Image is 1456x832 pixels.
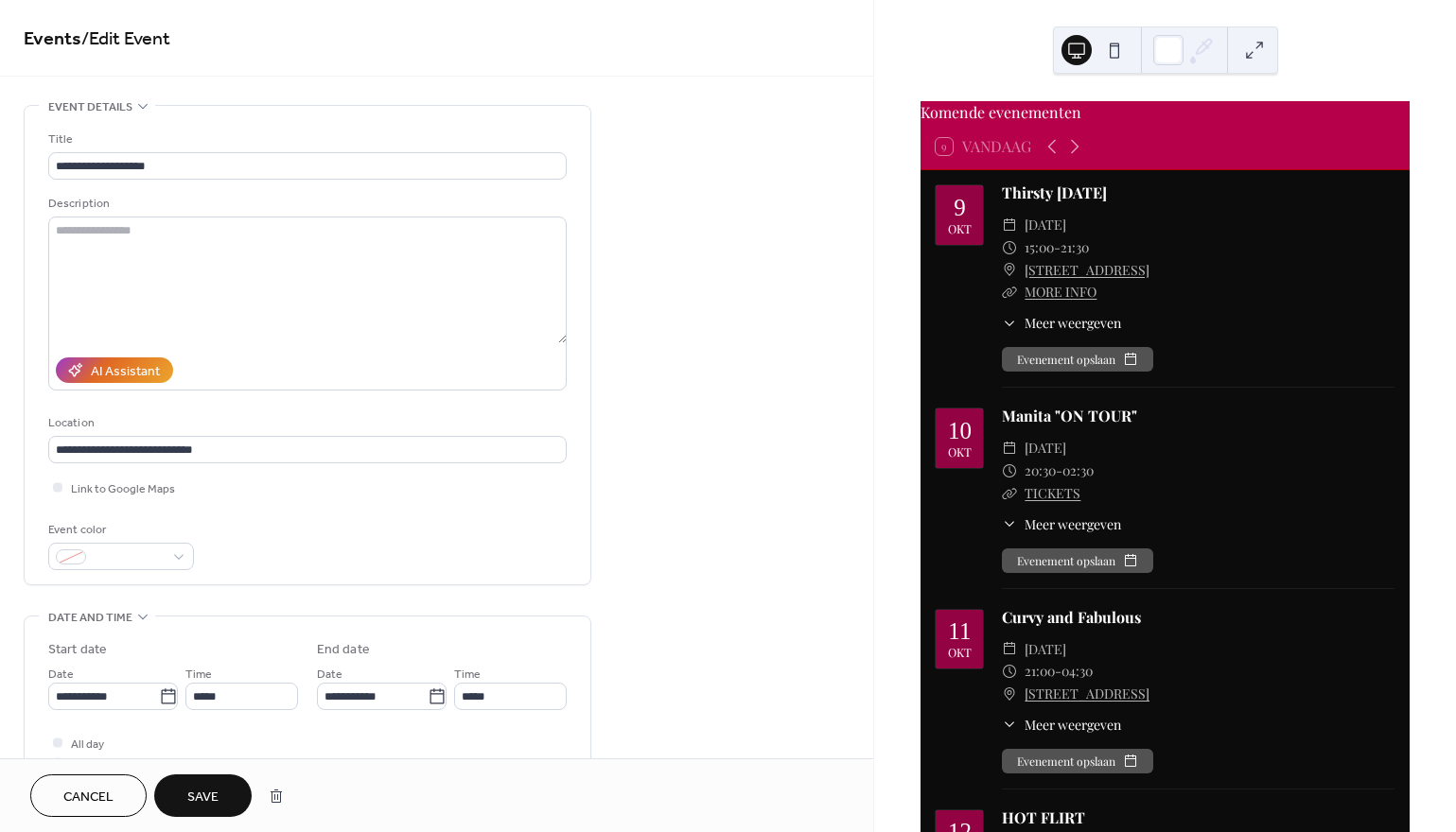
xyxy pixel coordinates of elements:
div: okt [948,647,972,659]
button: AI Assistant [56,357,173,383]
div: ​ [1002,482,1017,505]
a: Events [24,21,81,58]
div: Komende evenementen [921,101,1410,124]
div: ​ [1002,514,1017,534]
span: Date [48,665,74,685]
span: Meer weergeven [1025,715,1121,735]
div: okt [948,223,972,235]
span: - [1056,459,1062,482]
div: ​ [1002,638,1017,661]
span: 02:30 [1062,459,1094,482]
button: Evenement opslaan [1002,347,1153,372]
button: Cancel [30,774,147,817]
span: All day [71,735,104,754]
span: Date and time [48,608,132,628]
span: 15:00 [1025,236,1054,259]
span: [DATE] [1025,437,1066,459]
span: Link to Google Maps [71,479,175,499]
span: 21:30 [1061,236,1089,259]
a: Manita "ON TOUR" [1002,406,1137,425]
div: AI Assistant [91,362,160,382]
div: ​ [1002,313,1017,333]
div: ​ [1002,683,1017,705]
span: Time [454,665,481,685]
span: Meer weergeven [1025,514,1121,534]
button: Save [154,774,252,817]
span: Time [185,665,212,685]
span: Event details [48,97,132,117]
a: Thirsty [DATE] [1002,182,1107,202]
div: Description [48,194,563,214]
a: TICKETS [1025,484,1080,502]
span: [DATE] [1025,638,1066,661]
div: ​ [1002,281,1017,303]
span: [DATE] [1025,214,1066,236]
a: [STREET_ADDRESS] [1025,683,1149,705]
span: - [1055,660,1061,683]
div: ​ [1002,259,1017,282]
div: Location [48,413,563,433]
span: - [1054,236,1061,259]
div: Event color [48,520,190,540]
button: ​Meer weergeven [1002,313,1121,333]
a: MORE INFO [1025,283,1096,301]
button: ​Meer weergeven [1002,715,1121,735]
div: ​ [1002,236,1017,259]
div: ​ [1002,437,1017,459]
span: Meer weergeven [1025,313,1121,333]
a: [STREET_ADDRESS] [1025,259,1149,282]
span: Date [317,665,342,685]
a: HOT FLIRT [1002,807,1085,827]
div: ​ [1002,214,1017,236]
div: 9 [954,196,966,219]
div: ​ [1002,715,1017,735]
div: Title [48,130,563,149]
button: Evenement opslaan [1002,548,1153,573]
span: Show date only [71,754,149,774]
span: 21:00 [1025,660,1055,683]
span: / Edit Event [81,21,170,58]
span: Cancel [63,788,114,807]
div: ​ [1002,459,1017,482]
div: 11 [948,619,971,643]
button: Evenement opslaan [1002,749,1153,773]
button: ​Meer weergeven [1002,514,1121,534]
span: Save [187,788,219,807]
div: 10 [948,419,972,442]
span: 20:30 [1025,459,1056,482]
span: 04:30 [1061,660,1093,683]
div: End date [317,640,370,660]
div: okt [948,446,972,459]
div: Start date [48,640,107,660]
div: ​ [1002,660,1017,683]
div: Curvy and Fabulous [1002,606,1395,629]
